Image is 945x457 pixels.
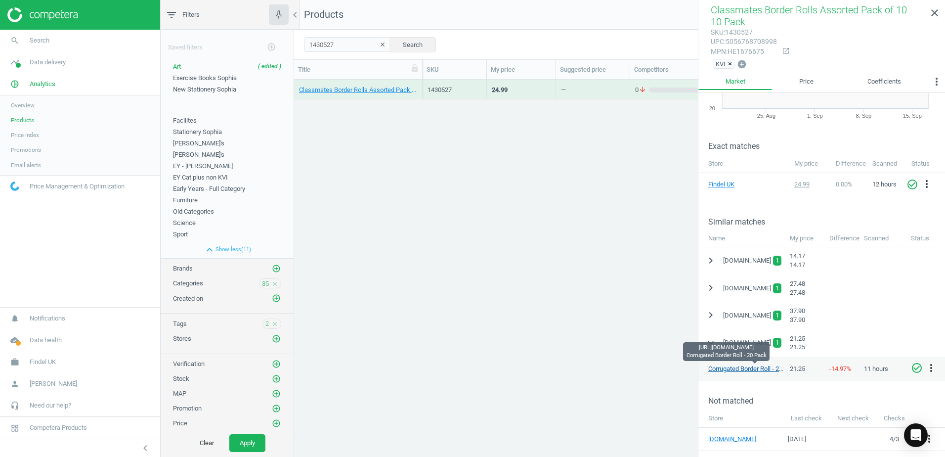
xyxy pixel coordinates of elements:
div: : HE1676675 [711,47,777,56]
th: Scanned [867,154,906,173]
button: clear [375,38,390,52]
a: open_in_new [777,47,790,56]
button: chevron_left [133,442,158,455]
i: check_circle_outline [906,179,918,190]
a: Market [698,73,772,90]
div: My price [491,65,552,74]
span: Price [173,419,187,427]
i: add_circle_outline [272,419,281,428]
div: — [561,86,566,98]
span: 35 [262,279,269,288]
a: [DOMAIN_NAME] [708,435,768,444]
div: : 5056768708998 [711,37,777,46]
span: [DOMAIN_NAME] [723,284,771,293]
i: pie_chart_outlined [5,75,24,93]
tspan: 25. Aug [757,113,775,119]
span: [PERSON_NAME]'s [173,151,224,158]
button: add_circle_outline [271,293,281,303]
span: Furniture [173,196,198,204]
i: add_circle_outline [272,374,281,383]
div: Difference [824,229,859,247]
span: 1 [775,311,779,320]
span: Overview [11,101,35,109]
th: Last check [783,409,829,428]
span: 37.90 37.90 [790,307,805,323]
span: Facilites [173,117,197,124]
i: check_circle_outline [911,362,923,374]
span: Sport [173,230,188,238]
button: add_circle [736,59,747,70]
h3: Similar matches [708,217,945,227]
span: Analytics [30,80,55,89]
span: Need our help? [30,401,71,410]
div: grid [294,80,945,431]
span: mpn [711,47,726,55]
span: 11 hours [864,365,888,373]
i: person [5,374,24,393]
button: add_circle_outline [271,264,281,274]
div: Saved filters [161,30,294,57]
i: close [929,7,941,19]
i: cloud_done [5,331,24,350]
span: [PERSON_NAME] [30,379,77,388]
div: My price [785,229,824,247]
div: : 1430527 [711,28,777,37]
span: EY - [PERSON_NAME] [173,162,233,170]
tspan: 8. Sep [856,113,871,119]
img: ajHJNr6hYgQAAAAASUVORK5CYII= [7,7,78,22]
i: clear [379,41,386,48]
button: Apply [229,434,265,452]
span: 21.25 21.25 [790,335,805,351]
button: Search [389,37,436,52]
i: timeline [5,53,24,72]
i: expand_less [204,244,215,256]
i: add_circle_outline [272,294,281,303]
button: chevron_right [702,279,720,297]
span: Old Categories [173,208,214,215]
i: notifications [5,309,24,328]
span: [PERSON_NAME]'s [173,139,224,147]
span: sku [711,28,724,36]
span: 12 hours [872,181,897,188]
span: Stationery Sophia [173,128,222,136]
span: Art [173,63,181,70]
i: add_circle_outline [272,334,281,343]
th: Store [698,154,789,173]
span: Promotion [173,405,202,412]
i: chevron_right [705,309,717,321]
span: Early Years - Full Category [173,185,245,192]
th: Checks [877,409,912,428]
span: Email alerts [11,161,41,169]
div: 1430527 [428,86,481,94]
span: Tags [173,320,187,327]
span: Findel UK [30,358,56,366]
button: add_circle_outline [271,374,281,384]
i: filter_list [166,9,177,21]
th: Next check [829,409,876,428]
tspan: 1. Sep [807,113,823,119]
button: add_circle_outline [271,404,281,413]
span: 1 [775,256,779,266]
span: upc [711,38,724,46]
div: Suggested price [560,65,626,74]
i: open_in_new [782,47,790,55]
button: add_circle_outline [271,389,281,399]
div: Title [298,65,418,74]
div: 21.25 [785,360,824,378]
i: chevron_left [289,9,301,21]
span: [DATE] [788,435,806,443]
span: 1 [775,283,779,293]
i: chevron_right [705,255,717,267]
span: [DOMAIN_NAME] [723,256,771,265]
img: wGWNvw8QSZomAAAAABJRU5ErkJggg== [10,182,19,191]
i: add_circle_outline [272,360,281,368]
span: KVI [716,59,726,68]
button: more_vert [925,362,937,375]
button: add_circle_outline [271,418,281,428]
button: add_circle_outline [261,37,281,57]
i: chevron_right [705,282,717,294]
span: × [728,60,732,68]
span: New Stationery Sophia [173,86,236,93]
i: headset_mic [5,396,24,415]
span: Classmates Border Rolls Assorted Pack of 10 10 Pack [711,4,907,28]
